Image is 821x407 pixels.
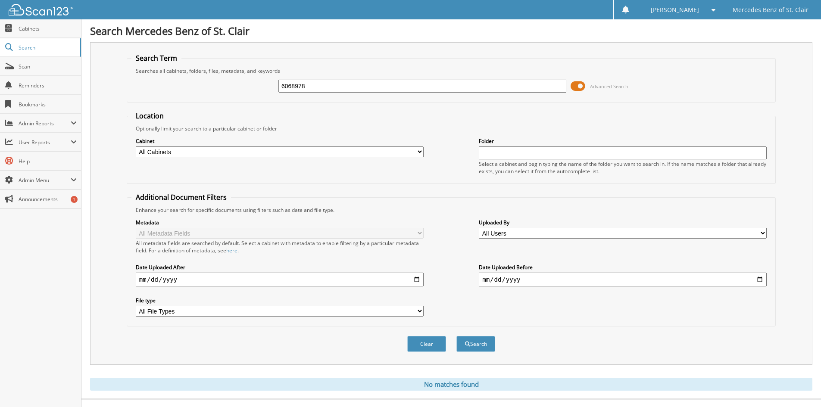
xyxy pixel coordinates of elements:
[19,101,77,108] span: Bookmarks
[131,53,181,63] legend: Search Term
[651,7,699,12] span: [PERSON_NAME]
[136,297,424,304] label: File type
[131,67,771,75] div: Searches all cabinets, folders, files, metadata, and keywords
[479,264,767,271] label: Date Uploaded Before
[136,219,424,226] label: Metadata
[131,111,168,121] legend: Location
[71,196,78,203] div: 1
[19,120,71,127] span: Admin Reports
[131,206,771,214] div: Enhance your search for specific documents using filters such as date and file type.
[136,264,424,271] label: Date Uploaded After
[9,4,73,16] img: scan123-logo-white.svg
[131,193,231,202] legend: Additional Document Filters
[479,219,767,226] label: Uploaded By
[407,336,446,352] button: Clear
[456,336,495,352] button: Search
[479,273,767,286] input: end
[136,239,424,254] div: All metadata fields are searched by default. Select a cabinet with metadata to enable filtering b...
[226,247,237,254] a: here
[131,125,771,132] div: Optionally limit your search to a particular cabinet or folder
[19,25,77,32] span: Cabinets
[479,160,767,175] div: Select a cabinet and begin typing the name of the folder you want to search in. If the name match...
[19,63,77,70] span: Scan
[19,82,77,89] span: Reminders
[136,273,424,286] input: start
[90,24,812,38] h1: Search Mercedes Benz of St. Clair
[590,83,628,90] span: Advanced Search
[19,139,71,146] span: User Reports
[19,44,75,51] span: Search
[90,378,812,391] div: No matches found
[733,7,809,12] span: Mercedes Benz of St. Clair
[136,137,424,145] label: Cabinet
[19,177,71,184] span: Admin Menu
[19,158,77,165] span: Help
[19,196,77,203] span: Announcements
[479,137,767,145] label: Folder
